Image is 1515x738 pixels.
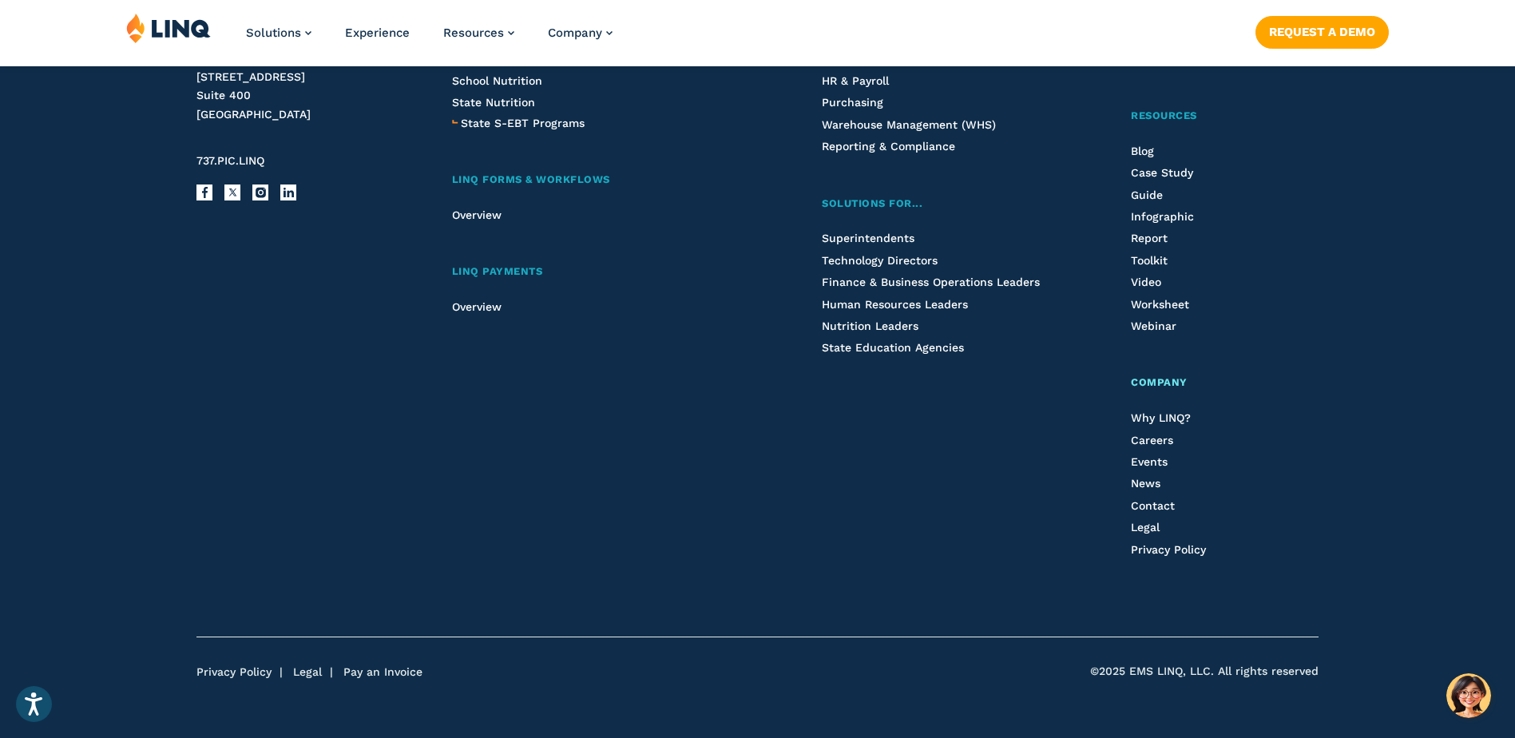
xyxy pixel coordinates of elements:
a: Webinar [1131,319,1176,332]
a: Legal [1131,521,1160,534]
span: ©2025 EMS LINQ, LLC. All rights reserved [1090,664,1319,680]
span: LINQ Payments [452,265,543,277]
a: Solutions [246,26,311,40]
a: Facebook [196,184,212,200]
a: Technology Directors [822,254,938,267]
a: Video [1131,276,1161,288]
a: Privacy Policy [1131,543,1206,556]
a: HR & Payroll [822,74,889,87]
a: Careers [1131,434,1173,446]
a: Warehouse Management (WHS) [822,118,996,131]
a: Worksheet [1131,298,1189,311]
a: Experience [345,26,410,40]
a: LINQ Payments [452,264,739,280]
a: LINQ Forms & Workflows [452,172,739,188]
a: News [1131,477,1160,490]
a: Overview [452,208,502,221]
a: Blog [1131,145,1154,157]
button: Hello, have a question? Let’s chat. [1446,673,1491,718]
address: [STREET_ADDRESS] Suite 400 [GEOGRAPHIC_DATA] [196,68,413,125]
a: Request a Demo [1255,16,1389,48]
a: Superintendents [822,232,914,244]
a: Resources [443,26,514,40]
a: Toolkit [1131,254,1168,267]
a: Guide [1131,188,1163,201]
a: Infographic [1131,210,1194,223]
a: Nutrition Leaders [822,319,918,332]
a: Events [1131,455,1168,468]
a: Privacy Policy [196,665,272,678]
a: Report [1131,232,1168,244]
a: School Nutrition [452,74,542,87]
span: Resources [443,26,504,40]
a: LinkedIn [280,184,296,200]
a: Instagram [252,184,268,200]
a: Case Study [1131,166,1193,179]
a: Reporting & Compliance [822,140,955,153]
img: LINQ | K‑12 Software [126,13,211,43]
a: Contact [1131,499,1175,512]
a: Overview [452,300,502,313]
span: Company [1131,376,1188,388]
span: State S-EBT Programs [461,117,585,129]
a: State S-EBT Programs [461,114,585,132]
a: Pay an Invoice [343,665,422,678]
a: State Nutrition [452,96,535,109]
span: Resources [1131,109,1197,121]
span: 737.PIC.LINQ [196,154,264,167]
a: X [224,184,240,200]
a: Company [1131,375,1318,391]
a: Company [548,26,613,40]
a: Purchasing [822,96,883,109]
span: Solutions [246,26,301,40]
span: Company [548,26,602,40]
span: LINQ Forms & Workflows [452,173,610,185]
a: State Education Agencies [822,341,964,354]
a: Legal [293,665,322,678]
a: Human Resources Leaders [822,298,968,311]
a: Resources [1131,108,1318,125]
nav: Button Navigation [1255,13,1389,48]
nav: Primary Navigation [246,13,613,65]
a: Why LINQ? [1131,411,1191,424]
a: Finance & Business Operations Leaders [822,276,1040,288]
